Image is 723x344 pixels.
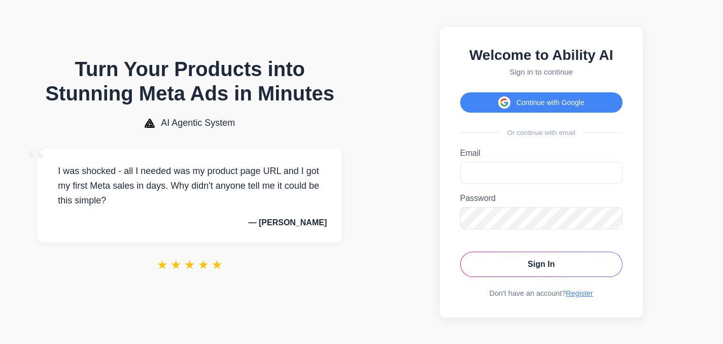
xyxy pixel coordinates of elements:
[566,289,593,297] a: Register
[460,129,623,136] div: Or continue with email
[38,57,342,106] h1: Turn Your Products into Stunning Meta Ads in Minutes
[460,67,623,76] p: Sign in to continue
[460,92,623,113] button: Continue with Google
[460,289,623,297] div: Don't have an account?
[460,149,623,158] label: Email
[27,139,46,185] span: “
[198,258,209,272] span: ★
[161,118,235,128] span: AI Agentic System
[157,258,168,272] span: ★
[460,252,623,277] button: Sign In
[212,258,223,272] span: ★
[53,218,327,227] p: — [PERSON_NAME]
[170,258,182,272] span: ★
[184,258,195,272] span: ★
[145,119,155,128] img: AI Agentic System Logo
[53,164,327,208] p: I was shocked - all I needed was my product page URL and I got my first Meta sales in days. Why d...
[460,47,623,63] h2: Welcome to Ability AI
[460,194,623,203] label: Password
